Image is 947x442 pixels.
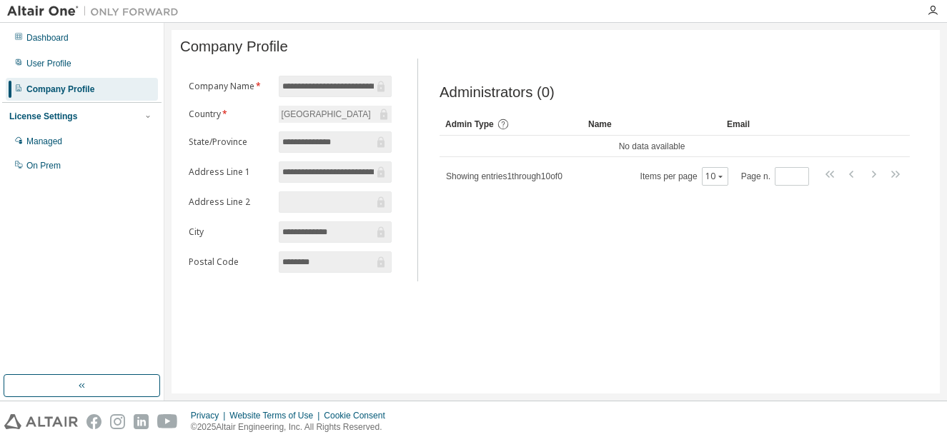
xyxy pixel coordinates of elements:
[180,39,288,55] span: Company Profile
[189,109,270,120] label: Country
[110,414,125,429] img: instagram.svg
[727,113,787,136] div: Email
[324,410,393,421] div: Cookie Consent
[189,166,270,178] label: Address Line 1
[4,414,78,429] img: altair_logo.svg
[588,113,715,136] div: Name
[640,167,728,186] span: Items per page
[440,84,555,101] span: Administrators (0)
[157,414,178,429] img: youtube.svg
[86,414,101,429] img: facebook.svg
[741,167,809,186] span: Page n.
[279,106,392,123] div: [GEOGRAPHIC_DATA]
[189,81,270,92] label: Company Name
[189,256,270,268] label: Postal Code
[191,421,394,433] p: © 2025 Altair Engineering, Inc. All Rights Reserved.
[189,196,270,208] label: Address Line 2
[189,136,270,148] label: State/Province
[26,136,62,147] div: Managed
[191,410,229,421] div: Privacy
[9,111,77,122] div: License Settings
[7,4,186,19] img: Altair One
[26,160,61,171] div: On Prem
[26,58,71,69] div: User Profile
[446,171,562,181] span: Showing entries 1 through 10 of 0
[189,226,270,238] label: City
[229,410,324,421] div: Website Terms of Use
[445,119,494,129] span: Admin Type
[134,414,149,429] img: linkedin.svg
[26,84,94,95] div: Company Profile
[279,106,373,122] div: [GEOGRAPHIC_DATA]
[705,171,725,182] button: 10
[440,136,864,157] td: No data available
[26,32,69,44] div: Dashboard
